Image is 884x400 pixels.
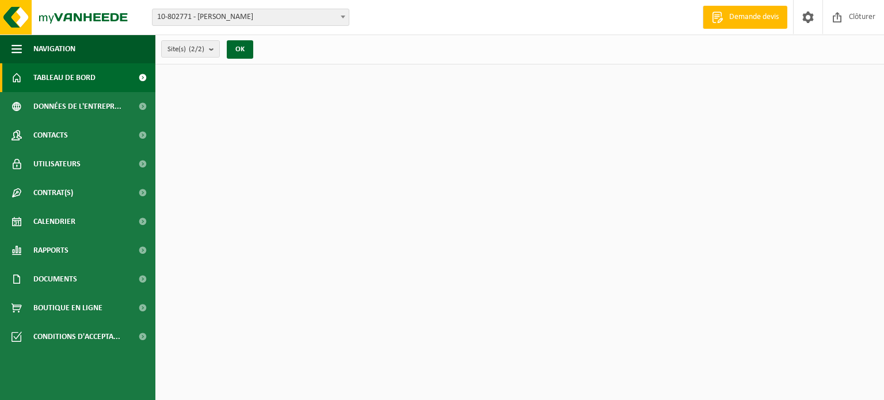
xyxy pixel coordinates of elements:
count: (2/2) [189,45,204,53]
button: Site(s)(2/2) [161,40,220,58]
span: 10-802771 - PEETERS CEDRIC - BONCELLES [153,9,349,25]
span: Tableau de bord [33,63,96,92]
span: Documents [33,265,77,294]
span: Contrat(s) [33,178,73,207]
button: OK [227,40,253,59]
span: Calendrier [33,207,75,236]
span: Boutique en ligne [33,294,102,322]
span: Conditions d'accepta... [33,322,120,351]
span: Navigation [33,35,75,63]
a: Demande devis [703,6,787,29]
span: Utilisateurs [33,150,81,178]
span: Demande devis [726,12,782,23]
span: Données de l'entrepr... [33,92,121,121]
span: Rapports [33,236,68,265]
span: Site(s) [167,41,204,58]
span: Contacts [33,121,68,150]
span: 10-802771 - PEETERS CEDRIC - BONCELLES [152,9,349,26]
